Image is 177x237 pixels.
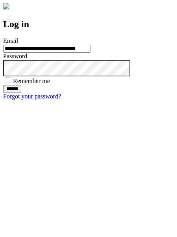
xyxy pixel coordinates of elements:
[13,78,50,84] label: Remember me
[3,93,61,100] a: Forgot your password?
[3,3,9,9] img: logo-4e3dc11c47720685a147b03b5a06dd966a58ff35d612b21f08c02c0306f2b779.png
[3,53,27,59] label: Password
[3,37,18,44] label: Email
[3,19,174,30] h2: Log in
